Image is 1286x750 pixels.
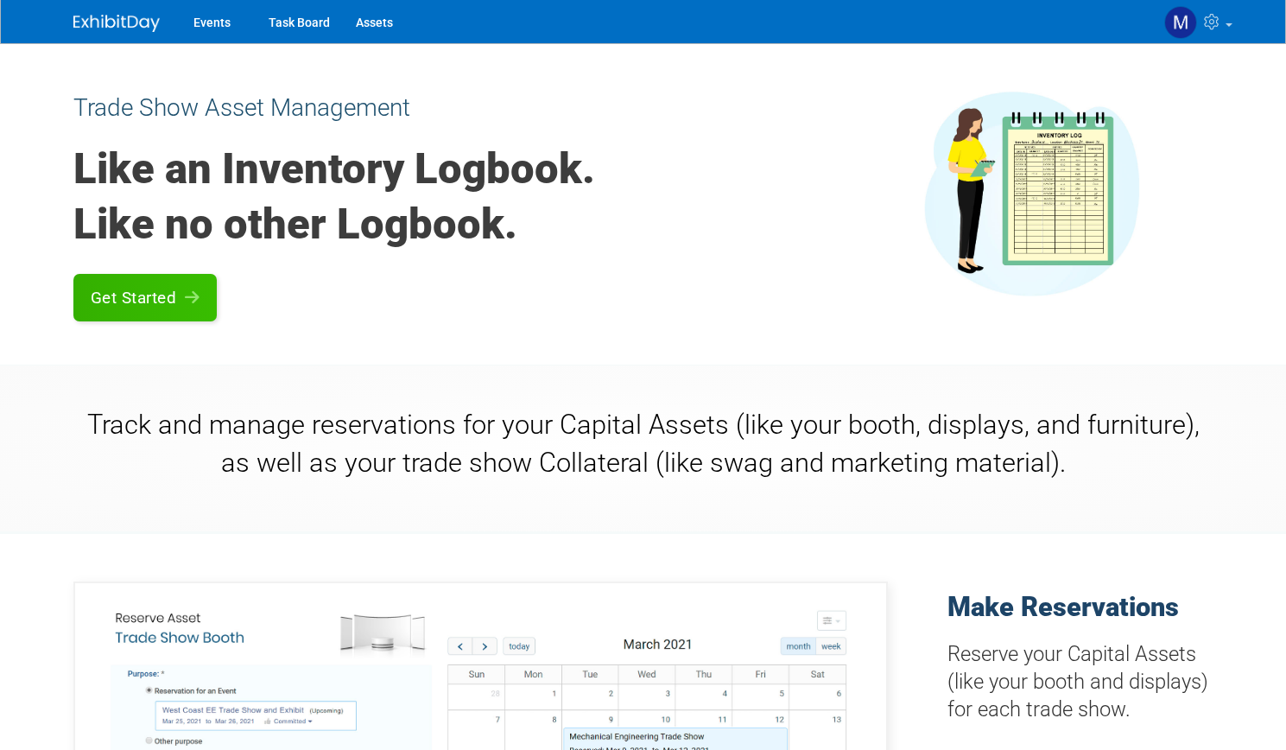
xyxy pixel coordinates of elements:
[1164,6,1197,39] img: Matt h
[73,133,825,197] div: Like an Inventory Logbook.
[73,91,825,124] h1: Trade Show Asset Management
[73,393,1213,504] div: Track and manage reservations for your Capital Assets (like your booth, displays, and furniture),...
[73,15,160,32] img: ExhibitDay
[924,91,1140,296] img: Asset Management for Trade Shows and Exhibits
[947,582,1213,625] h2: Make Reservations
[947,633,1213,740] div: Reserve your Capital Assets (like your booth and displays) for each trade show.
[73,197,825,252] div: Like no other Logbook.
[73,274,218,321] a: Get Started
